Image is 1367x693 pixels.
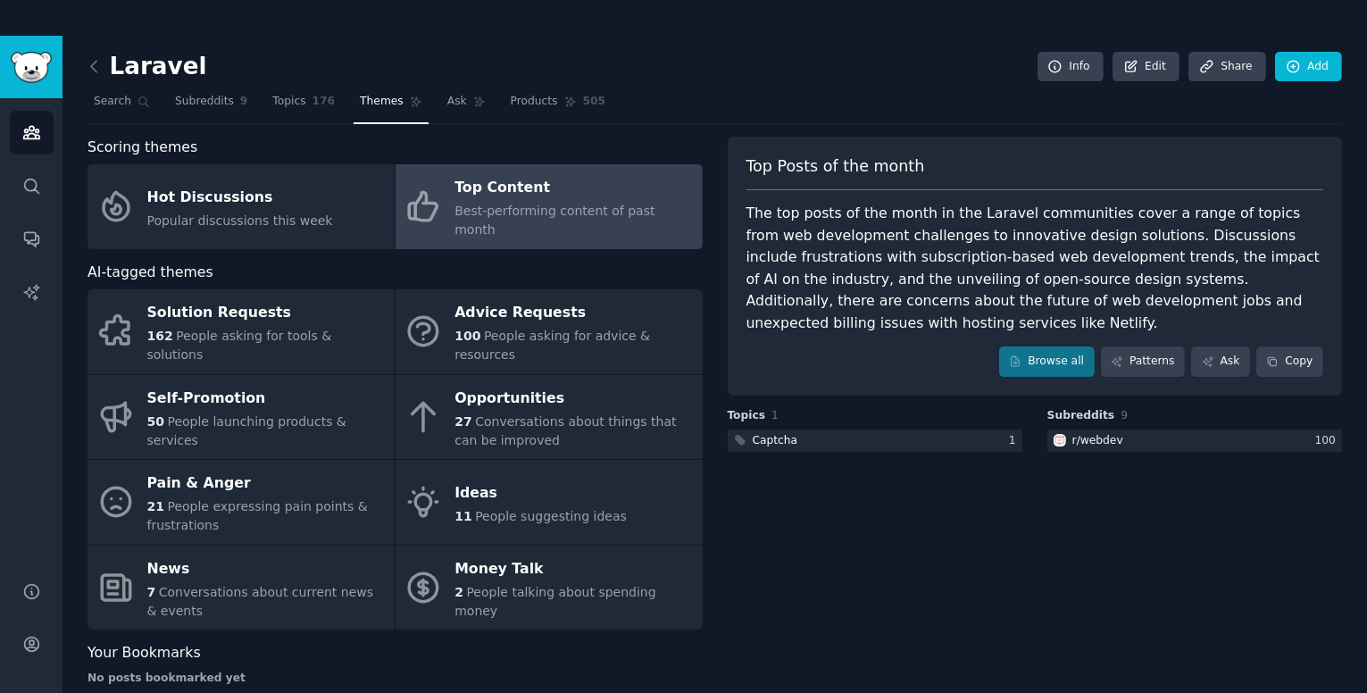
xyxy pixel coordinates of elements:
a: Themes [354,88,429,124]
a: Top ContentBest-performing content of past month [396,164,703,249]
span: 176 [313,94,336,110]
a: Ask [1191,346,1250,377]
a: Solution Requests162People asking for tools & solutions [88,289,395,374]
span: 2 [454,585,463,599]
span: People launching products & services [147,414,346,447]
button: Copy [1256,346,1323,377]
div: The top posts of the month in the Laravel communities cover a range of topics from web developmen... [746,203,1324,334]
span: Best-performing content of past month [454,204,654,237]
span: 505 [583,94,606,110]
span: People asking for tools & solutions [147,329,332,362]
span: Themes [360,94,404,110]
span: People talking about spending money [454,585,655,618]
a: Edit [1113,52,1179,82]
a: Ideas11People suggesting ideas [396,460,703,545]
div: News [147,555,386,583]
span: Products [511,94,558,110]
span: Subreddits [1047,408,1115,424]
img: GummySearch logo [11,52,52,83]
span: 9 [1121,409,1128,422]
div: Ideas [454,479,627,507]
div: Captcha [753,433,798,449]
a: Ask [441,88,492,124]
span: Conversations about things that can be improved [454,414,676,447]
a: Share [1188,52,1265,82]
div: r/ webdev [1072,433,1123,449]
span: AI-tagged themes [88,262,213,284]
div: Money Talk [454,555,693,583]
a: Subreddits9 [169,88,254,124]
div: Hot Discussions [147,183,333,212]
a: Self-Promotion50People launching products & services [88,375,395,460]
h2: Laravel [88,53,207,81]
div: Opportunities [454,384,693,413]
a: News7Conversations about current news & events [88,546,395,630]
span: Your Bookmarks [88,642,201,664]
a: webdevr/webdev100 [1047,430,1342,452]
a: Opportunities27Conversations about things that can be improved [396,375,703,460]
a: Hot DiscussionsPopular discussions this week [88,164,395,249]
span: 9 [240,94,248,110]
a: Captcha1 [728,430,1022,452]
span: People expressing pain points & frustrations [147,499,368,532]
div: Top Content [454,174,693,203]
span: Popular discussions this week [147,213,333,228]
span: Ask [447,94,467,110]
a: Pain & Anger21People expressing pain points & frustrations [88,460,395,545]
a: Advice Requests100People asking for advice & resources [396,289,703,374]
span: 100 [454,329,480,343]
div: Advice Requests [454,299,693,328]
a: Money Talk2People talking about spending money [396,546,703,630]
a: Topics176 [266,88,341,124]
span: 27 [454,414,471,429]
span: 21 [147,499,164,513]
div: 100 [1315,433,1342,449]
div: Pain & Anger [147,470,386,498]
span: Topics [728,408,766,424]
div: No posts bookmarked yet [88,671,703,687]
span: 50 [147,414,164,429]
span: Top Posts of the month [746,155,925,178]
a: Browse all [999,346,1095,377]
div: 1 [1009,433,1022,449]
span: Scoring themes [88,137,197,159]
a: Search [88,88,156,124]
a: Products505 [504,88,612,124]
div: Solution Requests [147,299,386,328]
span: People asking for advice & resources [454,329,650,362]
a: Info [1038,52,1104,82]
span: 1 [771,409,779,422]
span: 162 [147,329,173,343]
img: webdev [1054,434,1066,447]
a: Add [1275,52,1342,82]
span: 11 [454,509,471,523]
span: People suggesting ideas [475,509,627,523]
span: 7 [147,585,156,599]
span: Subreddits [175,94,234,110]
span: Conversations about current news & events [147,585,374,618]
a: Patterns [1101,346,1185,377]
span: Topics [272,94,305,110]
div: Self-Promotion [147,384,386,413]
span: Search [94,94,131,110]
